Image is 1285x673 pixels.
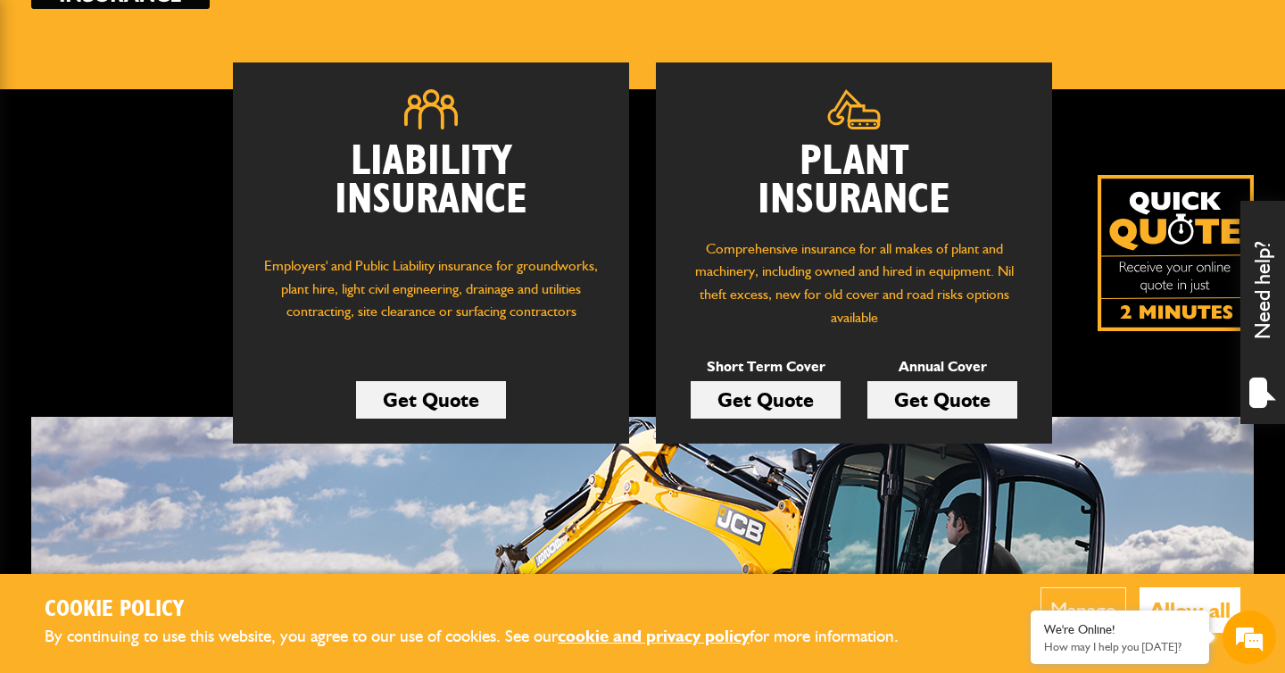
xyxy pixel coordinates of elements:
[1240,201,1285,424] div: Need help?
[260,143,602,237] h2: Liability Insurance
[30,99,75,124] img: d_20077148190_operators_62643000001515001
[867,355,1017,378] p: Annual Cover
[691,355,841,378] p: Short Term Cover
[1098,175,1254,331] a: Get your insurance quote isn just 2-minutes
[683,237,1025,328] p: Comprehensive insurance for all makes of plant and machinery, including owned and hired in equipm...
[1044,640,1196,653] p: How may I help you today?
[558,626,750,646] a: cookie and privacy policy
[683,143,1025,220] h2: Plant Insurance
[356,381,506,419] a: Get Quote
[93,100,300,123] div: JCB Insurance
[1098,175,1254,331] img: Quick Quote
[867,381,1017,419] a: Get Quote
[1044,622,1196,637] div: We're Online!
[293,9,336,52] div: Minimize live chat window
[1040,587,1126,633] button: Manage
[260,254,602,340] p: Employers' and Public Liability insurance for groundworks, plant hire, light civil engineering, d...
[45,596,928,624] h2: Cookie Policy
[9,519,340,583] textarea: Choose an option
[30,445,106,458] div: JCB Insurance
[1140,587,1240,633] button: Allow all
[45,623,928,651] p: By continuing to use this website, you agree to our use of cookies. See our for more information.
[691,381,841,419] a: Get Quote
